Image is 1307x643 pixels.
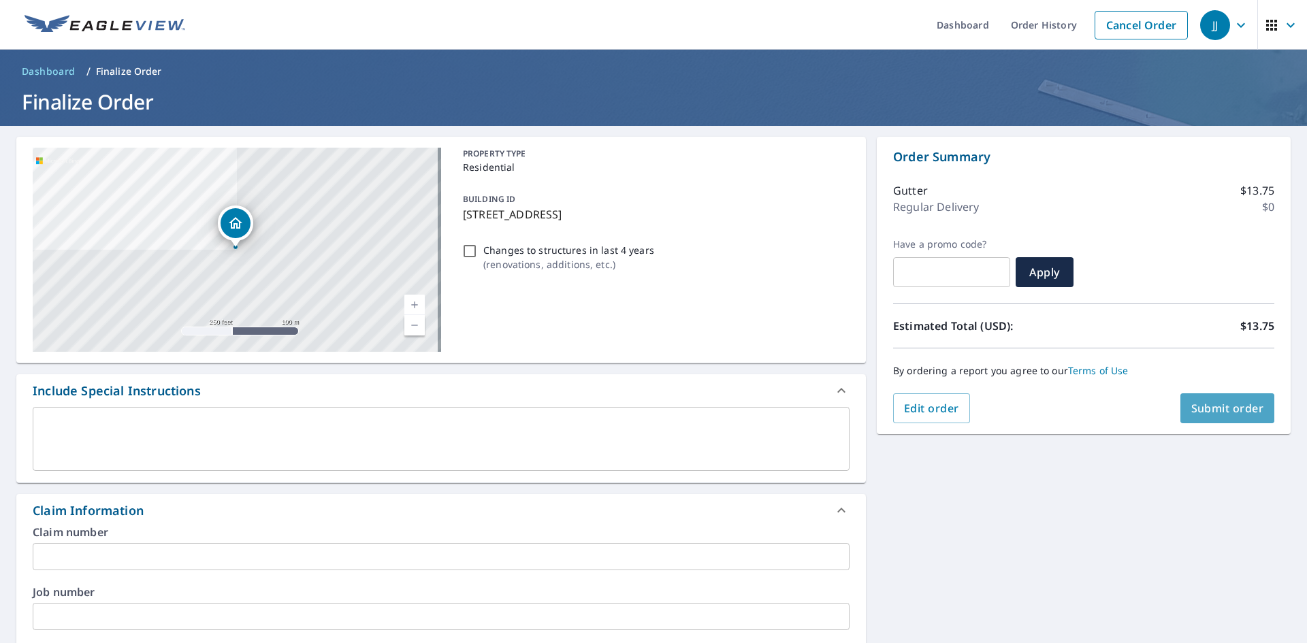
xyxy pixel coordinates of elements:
p: ( renovations, additions, etc. ) [483,257,654,271]
button: Apply [1016,257,1074,287]
label: Job number [33,587,850,597]
label: Have a promo code? [893,238,1010,250]
li: / [86,63,91,80]
span: Apply [1027,265,1063,280]
img: EV Logo [25,15,185,35]
p: PROPERTY TYPE [463,148,844,160]
div: Dropped pin, building 1, Residential property, 410 Rustic Stable San Antonio, TX 78227 [218,205,253,248]
span: Dashboard [22,65,76,78]
label: Claim number [33,527,850,538]
div: Claim Information [33,501,144,520]
p: [STREET_ADDRESS] [463,206,844,222]
p: By ordering a report you agree to our [893,365,1274,377]
p: Gutter [893,182,928,199]
p: Changes to structures in last 4 years [483,243,654,257]
span: Submit order [1191,401,1264,416]
div: JJ [1200,10,1230,40]
p: Estimated Total (USD): [893,318,1084,334]
nav: breadcrumb [16,61,1291,82]
a: Terms of Use [1068,364,1129,377]
p: $13.75 [1240,318,1274,334]
a: Cancel Order [1095,11,1188,39]
a: Dashboard [16,61,81,82]
div: Include Special Instructions [16,374,866,407]
p: Order Summary [893,148,1274,166]
p: $13.75 [1240,182,1274,199]
p: BUILDING ID [463,193,515,205]
p: $0 [1262,199,1274,215]
p: Residential [463,160,844,174]
p: Finalize Order [96,65,162,78]
h1: Finalize Order [16,88,1291,116]
p: Regular Delivery [893,199,979,215]
button: Submit order [1180,393,1275,423]
a: Current Level 17, Zoom Out [404,315,425,335]
span: Edit order [904,401,959,416]
a: Current Level 17, Zoom In [404,295,425,315]
div: Claim Information [16,494,866,527]
div: Include Special Instructions [33,382,201,400]
button: Edit order [893,393,970,423]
